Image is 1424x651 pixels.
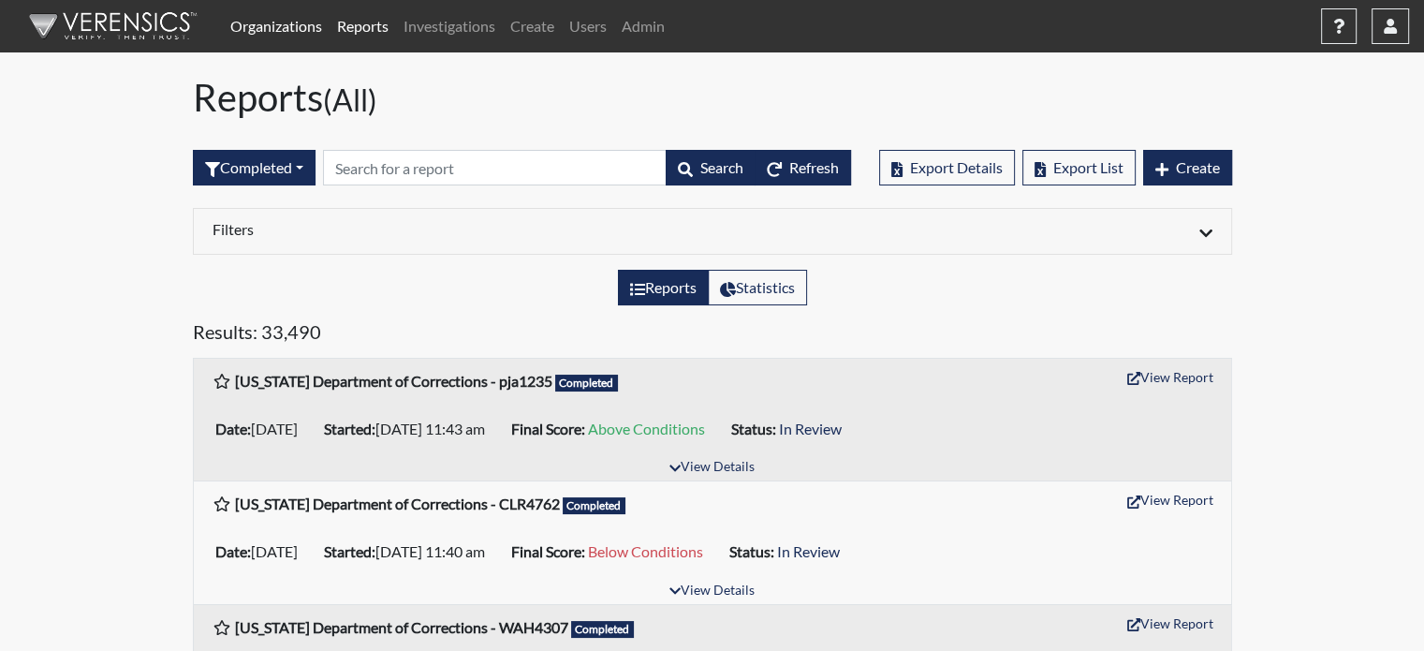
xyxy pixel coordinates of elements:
[215,420,251,437] b: Date:
[235,495,560,512] b: [US_STATE] Department of Corrections - CLR4762
[618,270,709,305] label: View the list of reports
[666,150,756,185] button: Search
[555,375,619,392] span: Completed
[731,420,776,437] b: Status:
[198,220,1226,243] div: Click to expand/collapse filters
[562,7,614,45] a: Users
[708,270,807,305] label: View statistics about completed interviews
[511,420,585,437] b: Final Score:
[396,7,503,45] a: Investigations
[910,158,1003,176] span: Export Details
[323,150,667,185] input: Search by Registration ID, Interview Number, or Investigation Name.
[563,497,626,514] span: Completed
[193,150,316,185] div: Filter by interview status
[777,542,840,560] span: In Review
[571,621,635,638] span: Completed
[1053,158,1123,176] span: Export List
[235,618,568,636] b: [US_STATE] Department of Corrections - WAH4307
[324,420,375,437] b: Started:
[661,455,763,481] button: View Details
[215,542,251,560] b: Date:
[511,542,585,560] b: Final Score:
[661,579,763,604] button: View Details
[208,414,316,444] li: [DATE]
[316,537,504,567] li: [DATE] 11:40 am
[789,158,839,176] span: Refresh
[588,420,705,437] span: Above Conditions
[193,150,316,185] button: Completed
[208,537,316,567] li: [DATE]
[1143,150,1232,185] button: Create
[1022,150,1136,185] button: Export List
[235,372,552,390] b: [US_STATE] Department of Corrections - pja1235
[755,150,851,185] button: Refresh
[193,75,1232,120] h1: Reports
[330,7,396,45] a: Reports
[1176,158,1220,176] span: Create
[316,414,504,444] li: [DATE] 11:43 am
[1119,485,1222,514] button: View Report
[503,7,562,45] a: Create
[700,158,743,176] span: Search
[193,320,1232,350] h5: Results: 33,490
[1119,362,1222,392] button: View Report
[324,542,375,560] b: Started:
[614,7,672,45] a: Admin
[213,220,698,238] h6: Filters
[779,420,842,437] span: In Review
[879,150,1015,185] button: Export Details
[729,542,774,560] b: Status:
[588,542,703,560] span: Below Conditions
[1119,609,1222,638] button: View Report
[323,81,377,118] small: (All)
[223,7,330,45] a: Organizations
